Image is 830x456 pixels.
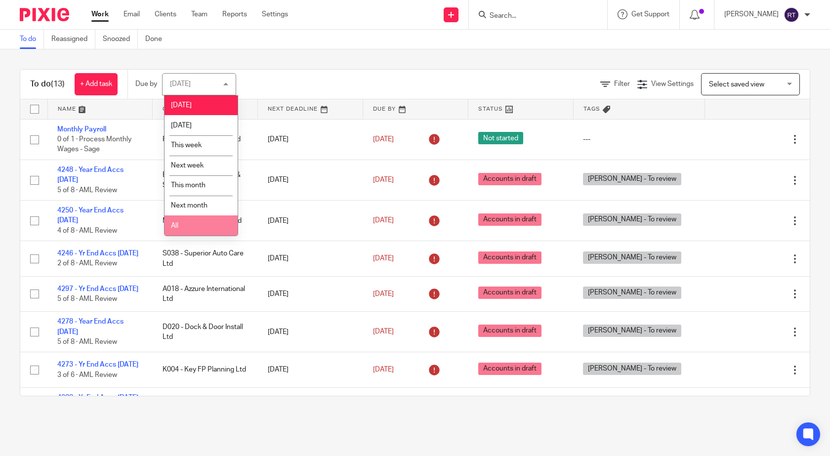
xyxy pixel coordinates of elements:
[373,176,394,183] span: [DATE]
[373,136,394,143] span: [DATE]
[583,325,681,337] span: [PERSON_NAME] - To review
[478,251,541,264] span: Accounts in draft
[153,160,258,200] td: B015 - Belgrave Timber & Steel Limited
[478,363,541,375] span: Accounts in draft
[171,162,204,169] span: Next week
[57,372,117,378] span: 3 of 6 · AML Review
[153,387,258,428] td: S034 - [PERSON_NAME]
[373,217,394,224] span: [DATE]
[258,160,363,200] td: [DATE]
[124,9,140,19] a: Email
[478,325,541,337] span: Accounts in draft
[51,30,95,49] a: Reassigned
[57,286,138,292] a: 4297 - Yr End Accs [DATE]
[57,338,117,345] span: 5 of 8 · AML Review
[258,119,363,160] td: [DATE]
[171,222,178,229] span: All
[373,329,394,335] span: [DATE]
[171,102,192,109] span: [DATE]
[709,81,764,88] span: Select saved view
[614,81,630,87] span: Filter
[171,182,206,189] span: This month
[153,119,258,160] td: R001 - Rambutan Limited
[171,142,202,149] span: This week
[57,126,106,133] a: Monthly Payroll
[91,9,109,19] a: Work
[57,394,138,401] a: 4288 - Yr End Accs [DATE]
[258,276,363,311] td: [DATE]
[258,201,363,241] td: [DATE]
[20,30,44,49] a: To do
[478,173,541,185] span: Accounts in draft
[57,250,138,257] a: 4246 - Yr End Accs [DATE]
[583,106,600,112] span: Tags
[373,366,394,373] span: [DATE]
[478,132,523,144] span: Not started
[583,134,695,144] div: ---
[57,295,117,302] span: 5 of 8 · AML Review
[478,213,541,226] span: Accounts in draft
[57,318,124,335] a: 4278 - Year End Accs [DATE]
[784,7,799,23] img: svg%3E
[57,187,117,194] span: 5 of 8 · AML Review
[258,352,363,387] td: [DATE]
[583,287,681,299] span: [PERSON_NAME] - To review
[489,12,578,21] input: Search
[153,352,258,387] td: K004 - Key FP Planning Ltd
[51,80,65,88] span: (13)
[20,8,69,21] img: Pixie
[583,213,681,226] span: [PERSON_NAME] - To review
[30,79,65,89] h1: To do
[57,227,117,234] span: 4 of 8 · AML Review
[155,9,176,19] a: Clients
[57,260,117,267] span: 2 of 8 · AML Review
[583,363,681,375] span: [PERSON_NAME] - To review
[373,290,394,297] span: [DATE]
[222,9,247,19] a: Reports
[631,11,669,18] span: Get Support
[171,202,207,209] span: Next month
[153,312,258,352] td: D020 - Dock & Door Install Ltd
[153,276,258,311] td: A018 - Azzure International Ltd
[170,81,191,87] div: [DATE]
[651,81,694,87] span: View Settings
[258,312,363,352] td: [DATE]
[583,173,681,185] span: [PERSON_NAME] - To review
[583,251,681,264] span: [PERSON_NAME] - To review
[153,201,258,241] td: M014 - Modern Roofs Ltd
[75,73,118,95] a: + Add task
[724,9,779,19] p: [PERSON_NAME]
[57,136,131,153] span: 0 of 1 · Process Monthly Wages - Sage
[171,122,192,129] span: [DATE]
[153,241,258,276] td: S038 - Superior Auto Care Ltd
[191,9,207,19] a: Team
[57,361,138,368] a: 4273 - Yr End Accs [DATE]
[258,241,363,276] td: [DATE]
[135,79,157,89] p: Due by
[373,255,394,262] span: [DATE]
[57,207,124,224] a: 4250 - Year End Accs [DATE]
[478,287,541,299] span: Accounts in draft
[103,30,138,49] a: Snoozed
[145,30,169,49] a: Done
[57,166,124,183] a: 4248 - Year End Accs [DATE]
[258,387,363,428] td: [DATE]
[262,9,288,19] a: Settings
